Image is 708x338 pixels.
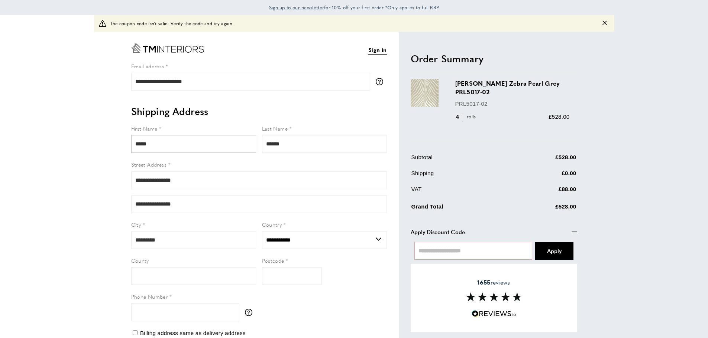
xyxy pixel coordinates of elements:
a: Go to Home page [131,43,204,53]
span: Postcode [262,257,284,264]
p: PRL5017-02 [455,99,570,108]
td: £0.00 [511,169,576,183]
h2: Order Summary [411,52,577,65]
span: Country [262,221,282,228]
span: reviews [477,279,510,286]
span: Last Name [262,125,288,132]
button: More information [245,309,256,316]
td: Subtotal [411,153,511,167]
span: Email address [131,62,164,70]
span: Apply Discount Code [411,227,465,236]
img: Reviews section [466,292,522,301]
img: Reviews.io 5 stars [472,310,516,317]
a: Sign in [368,45,387,55]
td: Grand Total [411,201,511,217]
td: VAT [411,185,511,199]
td: Shipping [411,169,511,183]
span: County [131,257,149,264]
button: Apply Coupon [535,242,573,260]
span: Apply Coupon [547,247,562,255]
span: Billing address same as delivery address [140,330,246,336]
span: £528.00 [549,114,569,120]
span: rolls [463,113,478,120]
button: More information [376,78,387,85]
td: £528.00 [511,201,576,217]
span: First Name [131,125,158,132]
h2: Shipping Address [131,105,387,118]
span: Street Address [131,161,167,168]
span: City [131,221,141,228]
img: Bartlett Zebra Pearl Grey PRL5017-02 [411,79,439,107]
div: 4 [455,112,479,121]
input: Billing address same as delivery address [133,330,138,335]
button: Close message [602,20,607,27]
td: £528.00 [511,153,576,167]
td: £88.00 [511,185,576,199]
strong: 1655 [477,278,490,286]
span: Phone Number [131,293,168,300]
h3: [PERSON_NAME] Zebra Pearl Grey PRL5017-02 [455,79,570,96]
a: Sign up to our newsletter [269,4,324,11]
span: for 10% off your first order *Only applies to full RRP [269,4,439,11]
span: The coupon code isn't valid. Verify the code and try again. [110,20,234,27]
